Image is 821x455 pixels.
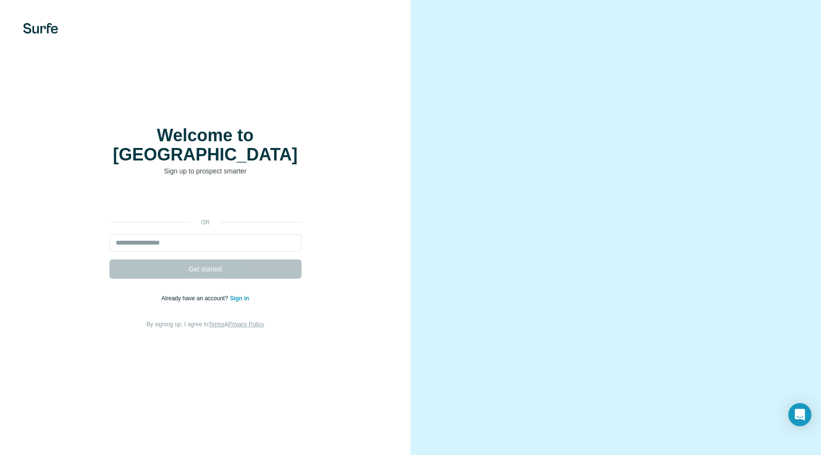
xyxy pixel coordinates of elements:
[23,23,58,34] img: Surfe's logo
[105,190,306,211] iframe: Knop Inloggen met Google
[788,403,811,426] div: Open Intercom Messenger
[230,295,249,302] a: Sign in
[190,218,221,227] p: or
[228,321,264,328] a: Privacy Policy
[209,321,225,328] a: Terms
[109,126,302,164] h1: Welcome to [GEOGRAPHIC_DATA]
[109,166,302,176] p: Sign up to prospect smarter
[146,321,264,328] span: By signing up, I agree to &
[161,295,230,302] span: Already have an account?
